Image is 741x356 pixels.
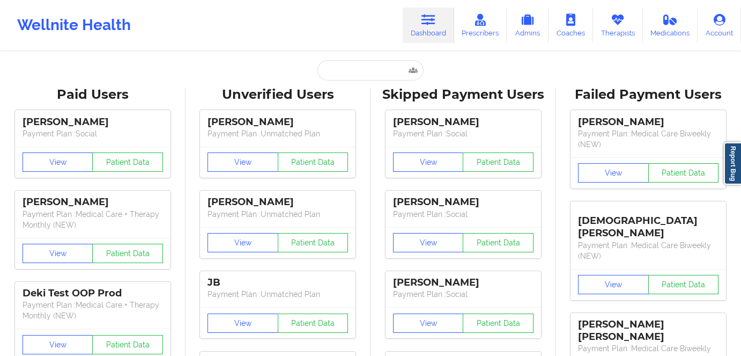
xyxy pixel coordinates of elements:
[698,8,741,43] a: Account
[578,318,718,343] div: [PERSON_NAME] [PERSON_NAME]
[393,128,533,139] p: Payment Plan : Social
[23,152,93,172] button: View
[578,128,718,150] p: Payment Plan : Medical Care Biweekly (NEW)
[208,233,278,252] button: View
[454,8,507,43] a: Prescribers
[23,128,163,139] p: Payment Plan : Social
[463,233,533,252] button: Patient Data
[393,233,464,252] button: View
[278,233,349,252] button: Patient Data
[463,314,533,333] button: Patient Data
[23,244,93,263] button: View
[393,209,533,220] p: Payment Plan : Social
[278,314,349,333] button: Patient Data
[549,8,593,43] a: Coaches
[564,86,734,103] div: Failed Payment Users
[23,196,163,208] div: [PERSON_NAME]
[393,277,533,289] div: [PERSON_NAME]
[403,8,454,43] a: Dashboard
[208,277,348,289] div: JB
[578,275,649,294] button: View
[393,152,464,172] button: View
[208,116,348,128] div: [PERSON_NAME]
[208,128,348,139] p: Payment Plan : Unmatched Plan
[578,207,718,239] div: [DEMOGRAPHIC_DATA][PERSON_NAME]
[92,335,163,354] button: Patient Data
[578,163,649,183] button: View
[378,86,549,103] div: Skipped Payment Users
[643,8,698,43] a: Medications
[208,209,348,220] p: Payment Plan : Unmatched Plan
[648,163,719,183] button: Patient Data
[8,86,178,103] div: Paid Users
[193,86,364,103] div: Unverified Users
[393,116,533,128] div: [PERSON_NAME]
[92,152,163,172] button: Patient Data
[23,116,163,128] div: [PERSON_NAME]
[393,289,533,300] p: Payment Plan : Social
[507,8,549,43] a: Admins
[278,152,349,172] button: Patient Data
[463,152,533,172] button: Patient Data
[23,209,163,230] p: Payment Plan : Medical Care + Therapy Monthly (NEW)
[393,196,533,208] div: [PERSON_NAME]
[23,287,163,300] div: Deki Test OOP Prod
[92,244,163,263] button: Patient Data
[578,240,718,261] p: Payment Plan : Medical Care Biweekly (NEW)
[208,314,278,333] button: View
[724,142,741,185] a: Report Bug
[208,152,278,172] button: View
[208,196,348,208] div: [PERSON_NAME]
[208,289,348,300] p: Payment Plan : Unmatched Plan
[23,300,163,321] p: Payment Plan : Medical Care + Therapy Monthly (NEW)
[578,116,718,128] div: [PERSON_NAME]
[23,335,93,354] button: View
[593,8,643,43] a: Therapists
[648,275,719,294] button: Patient Data
[393,314,464,333] button: View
